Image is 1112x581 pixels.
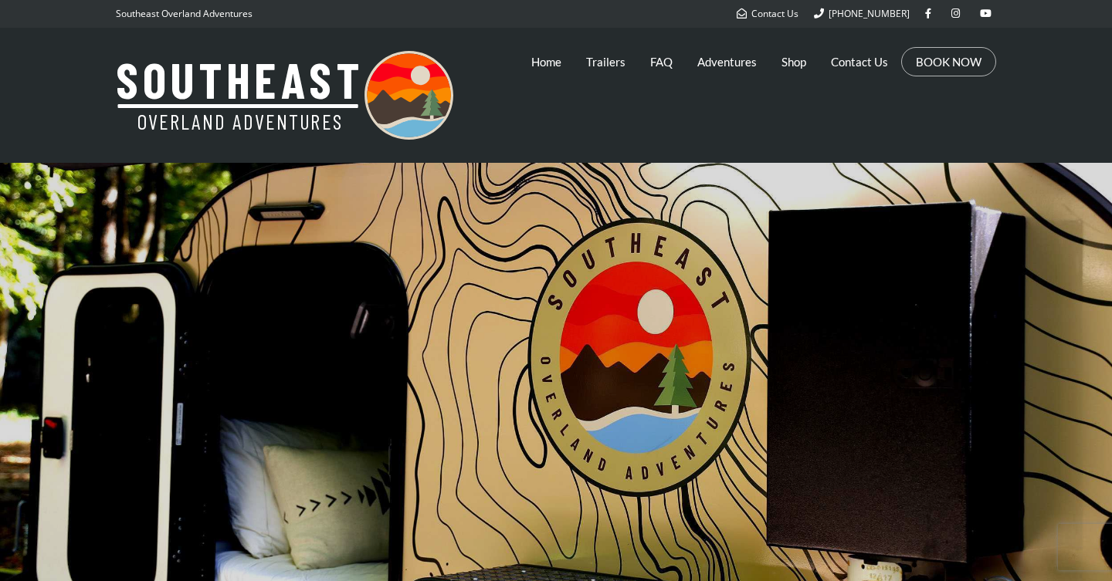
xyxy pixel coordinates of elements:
a: Home [531,42,561,81]
a: [PHONE_NUMBER] [814,7,910,20]
span: Contact Us [751,7,798,20]
a: Contact Us [737,7,798,20]
a: BOOK NOW [916,54,981,69]
a: Contact Us [831,42,888,81]
a: Shop [781,42,806,81]
p: Southeast Overland Adventures [116,4,253,24]
img: Southeast Overland Adventures [116,51,453,140]
a: Adventures [697,42,757,81]
a: Trailers [586,42,625,81]
span: [PHONE_NUMBER] [829,7,910,20]
a: FAQ [650,42,673,81]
